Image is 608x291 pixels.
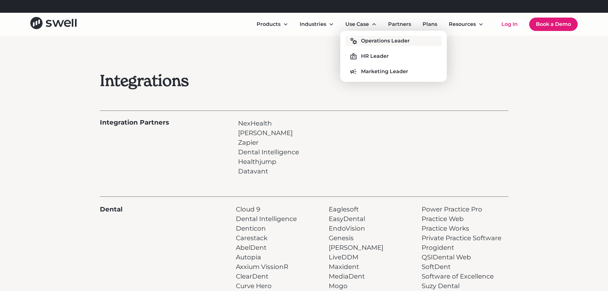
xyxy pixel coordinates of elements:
[100,204,123,214] div: Dental
[300,20,326,28] div: Industries
[295,18,339,31] div: Industries
[361,68,408,75] div: Marketing Leader
[100,119,169,126] h3: Integration Partners
[361,37,410,45] div: Operations Leader
[340,31,447,82] nav: Use Case
[340,18,382,31] div: Use Case
[383,18,416,31] a: Partners
[257,20,281,28] div: Products
[345,66,442,77] a: Marketing Leader
[251,18,293,31] div: Products
[238,119,299,176] p: NexHealth [PERSON_NAME] Zapier Dental Intelligence Healthjump Datavant
[449,20,476,28] div: Resources
[345,36,442,46] a: Operations Leader
[444,18,489,31] div: Resources
[30,17,77,31] a: home
[495,18,524,31] a: Log In
[345,20,369,28] div: Use Case
[529,18,578,31] a: Book a Demo
[417,18,442,31] a: Plans
[345,51,442,61] a: HR Leader
[361,52,389,60] div: HR Leader
[100,72,345,90] h2: Integrations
